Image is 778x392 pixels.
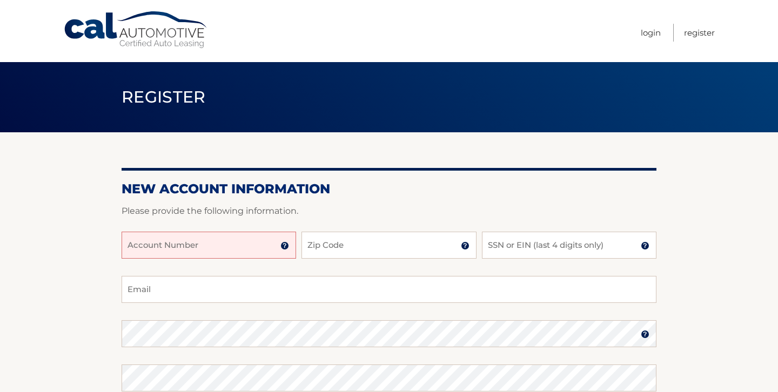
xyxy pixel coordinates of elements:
img: tooltip.svg [461,241,470,250]
span: Register [122,87,206,107]
input: Zip Code [301,232,476,259]
input: Email [122,276,656,303]
input: SSN or EIN (last 4 digits only) [482,232,656,259]
a: Register [684,24,715,42]
img: tooltip.svg [641,241,649,250]
input: Account Number [122,232,296,259]
img: tooltip.svg [641,330,649,339]
a: Cal Automotive [63,11,209,49]
p: Please provide the following information. [122,204,656,219]
h2: New Account Information [122,181,656,197]
a: Login [641,24,661,42]
img: tooltip.svg [280,241,289,250]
